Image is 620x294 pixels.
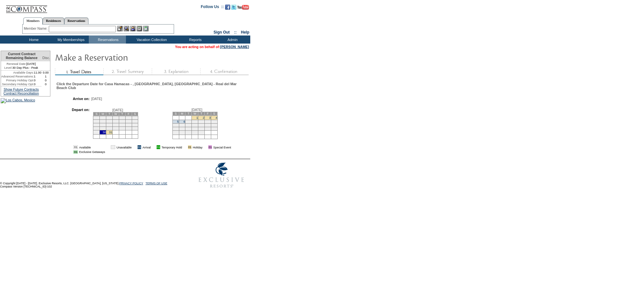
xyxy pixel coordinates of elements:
[198,120,205,123] td: 9
[125,119,132,123] td: 13
[192,123,198,127] td: 15
[198,130,205,135] td: 30
[34,71,42,75] td: 11.00
[106,123,113,127] td: 17
[106,127,113,130] td: 24
[192,127,198,130] td: 22
[117,145,132,149] td: Unavailable
[209,116,211,119] a: 3
[4,87,39,91] a: Show Future Contracts
[93,123,100,127] td: 15
[106,116,113,119] td: 3
[112,119,119,123] td: 11
[124,26,129,31] img: View
[132,119,138,123] td: 14
[208,145,212,149] td: 01
[231,6,236,10] a: Follow us on Twitter
[179,112,185,115] td: M
[211,123,217,127] td: 18
[125,112,132,116] td: F
[188,145,191,149] td: 01
[1,75,34,78] td: Advanced Reservations:
[112,108,123,112] span: [DATE]
[152,68,200,75] img: step3_state1.gif
[89,35,126,44] td: Reservations
[73,145,77,149] td: 01
[119,116,125,119] td: 5
[109,131,112,134] a: 31
[106,146,109,149] img: i.gif
[213,35,250,44] td: Admin
[193,145,202,149] td: Holiday
[204,120,211,123] td: 10
[41,71,50,75] td: 0.00
[111,145,115,149] td: 01
[4,91,39,95] a: Contract Reconciliation
[1,61,41,66] td: [DATE]
[204,146,207,149] img: i.gif
[161,145,182,149] td: Temporary Hold
[112,123,119,127] td: 18
[211,127,217,130] td: 25
[100,116,106,119] td: 2
[119,127,125,130] td: 26
[132,112,138,116] td: S
[203,116,204,119] a: 2
[1,98,35,103] img: Los Cabos, Mexico
[6,62,26,66] span: Renewal Date:
[179,123,185,127] td: 13
[125,123,132,127] td: 20
[52,35,89,44] td: My Memberships
[23,17,43,25] a: Members
[106,112,113,116] td: T
[1,51,41,61] td: Current Contract Remaining Balance
[237,5,249,10] img: Subscribe to our YouTube Channel
[200,68,249,75] img: step4_state1.gif
[41,75,50,78] td: 1
[1,66,41,71] td: 30 Day Plus - Peak
[93,130,100,134] td: 29
[172,130,179,135] td: 26
[42,56,50,60] span: Disc.
[41,82,50,86] td: 0
[237,6,249,10] a: Subscribe to our YouTube Channel
[183,120,185,123] a: 6
[216,116,217,119] a: 4
[100,127,106,130] td: 23
[73,150,77,154] td: 01
[15,35,52,44] td: Home
[137,26,142,31] img: Reservations
[103,68,152,75] img: step2_state1.gif
[132,127,138,130] td: 28
[204,123,211,127] td: 17
[211,120,217,123] td: 11
[60,97,89,101] td: Arrive on:
[91,97,102,101] span: [DATE]
[55,68,103,75] img: step1_state2.gif
[57,82,248,90] div: Click the Departure Date for Casa Hamacas - , [GEOGRAPHIC_DATA], [GEOGRAPHIC_DATA] - Real del Mar...
[100,123,106,127] td: 16
[185,130,192,135] td: 28
[106,119,113,123] td: 10
[1,78,34,82] td: Primary Holiday Opt:
[185,127,192,130] td: 21
[241,30,249,35] a: Help
[172,127,179,130] td: 19
[34,82,42,86] td: 0
[93,116,100,119] td: 1
[176,35,213,44] td: Reports
[234,30,237,35] span: ::
[225,5,230,10] img: Become our fan on Facebook
[119,182,143,185] a: PRIVACY POLICY
[119,123,125,127] td: 19
[152,146,155,149] img: i.gif
[177,120,179,123] a: 5
[213,145,231,149] td: Special Event
[79,145,105,149] td: Available
[185,123,192,127] td: 14
[1,71,34,75] td: Available Days:
[192,159,250,191] img: Exclusive Resorts
[24,26,49,31] div: Member Name:
[112,116,119,119] td: 4
[196,116,198,119] a: 1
